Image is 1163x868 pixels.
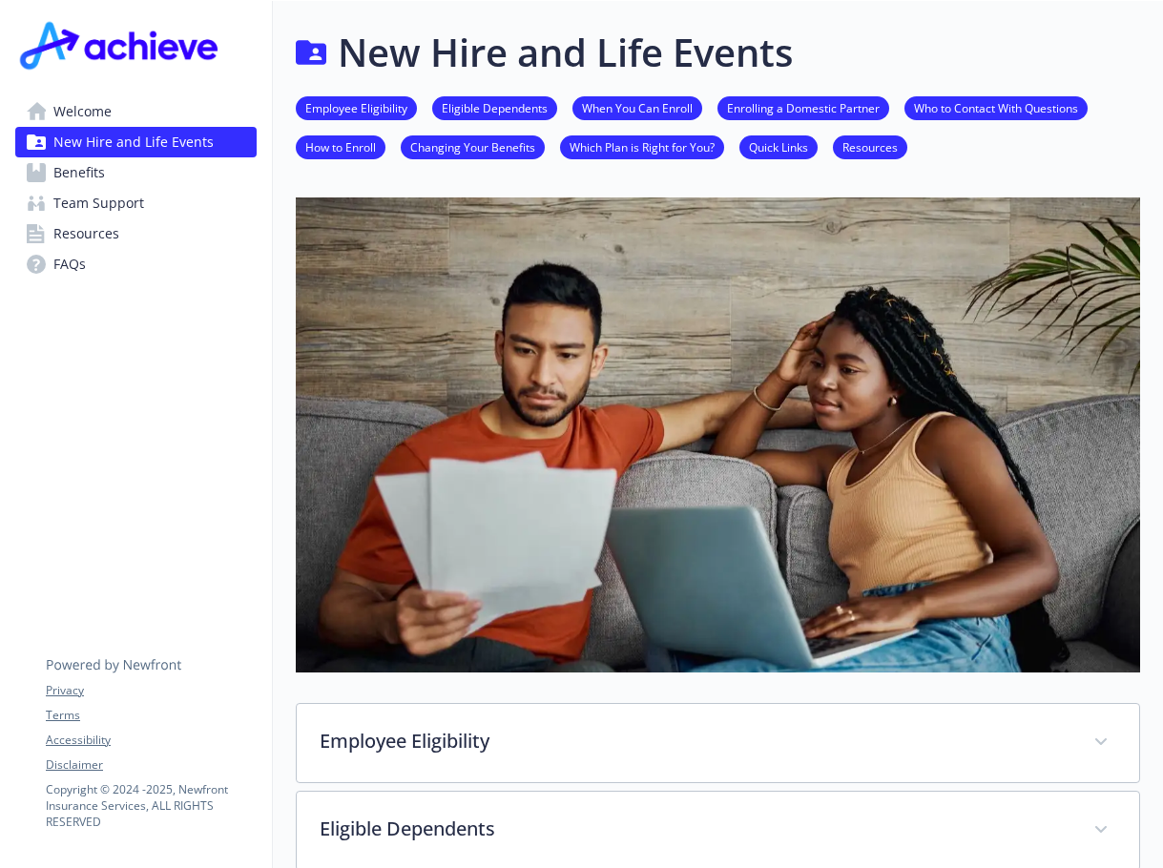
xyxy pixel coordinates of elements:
img: new hire page banner [296,197,1140,672]
span: Welcome [53,96,112,127]
p: Copyright © 2024 - 2025 , Newfront Insurance Services, ALL RIGHTS RESERVED [46,781,256,830]
h1: New Hire and Life Events [338,24,793,81]
div: Employee Eligibility [297,704,1139,782]
a: Disclaimer [46,756,256,774]
a: Enrolling a Domestic Partner [717,98,889,116]
a: Welcome [15,96,257,127]
a: When You Can Enroll [572,98,702,116]
a: Which Plan is Right for You? [560,137,724,155]
a: Employee Eligibility [296,98,417,116]
a: Quick Links [739,137,818,155]
a: Resources [15,218,257,249]
a: FAQs [15,249,257,279]
a: Changing Your Benefits [401,137,545,155]
span: Benefits [53,157,105,188]
span: Resources [53,218,119,249]
a: Eligible Dependents [432,98,557,116]
a: New Hire and Life Events [15,127,257,157]
span: Team Support [53,188,144,218]
a: Benefits [15,157,257,188]
a: Team Support [15,188,257,218]
a: How to Enroll [296,137,385,155]
span: New Hire and Life Events [53,127,214,157]
a: Who to Contact With Questions [904,98,1088,116]
a: Privacy [46,682,256,699]
span: FAQs [53,249,86,279]
a: Terms [46,707,256,724]
p: Employee Eligibility [320,727,1070,755]
a: Accessibility [46,732,256,749]
p: Eligible Dependents [320,815,1070,843]
a: Resources [833,137,907,155]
